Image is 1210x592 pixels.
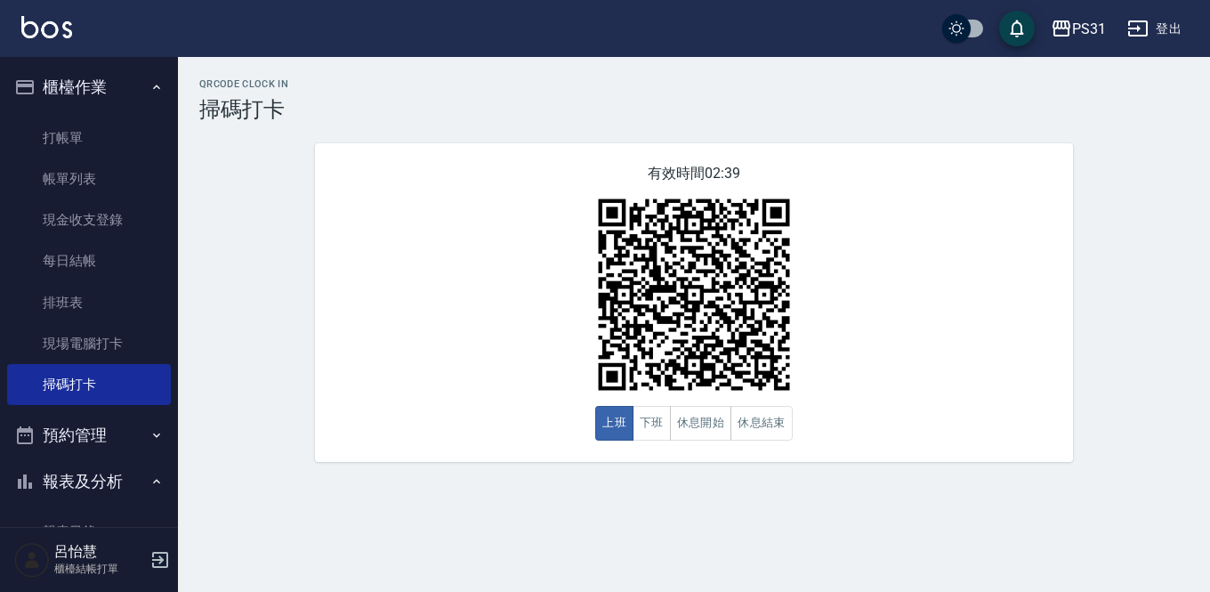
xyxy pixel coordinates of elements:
button: 預約管理 [7,412,171,458]
button: 櫃檯作業 [7,64,171,110]
h5: 呂怡慧 [54,543,145,561]
a: 報表目錄 [7,511,171,552]
button: 登出 [1120,12,1189,45]
p: 櫃檯結帳打單 [54,561,145,577]
div: PS31 [1072,18,1106,40]
a: 每日結帳 [7,240,171,281]
button: PS31 [1044,11,1113,47]
button: 報表及分析 [7,458,171,505]
a: 掃碼打卡 [7,364,171,405]
h3: 掃碼打卡 [199,97,1189,122]
button: 下班 [633,406,671,441]
a: 帳單列表 [7,158,171,199]
div: 有效時間 02:39 [315,143,1073,462]
a: 現場電腦打卡 [7,323,171,364]
button: save [999,11,1035,46]
img: Person [14,542,50,578]
button: 休息開始 [670,406,732,441]
a: 排班表 [7,282,171,323]
a: 現金收支登錄 [7,199,171,240]
button: 上班 [595,406,633,441]
h2: QRcode Clock In [199,78,1189,90]
a: 打帳單 [7,118,171,158]
button: 休息結束 [730,406,793,441]
img: Logo [21,16,72,38]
